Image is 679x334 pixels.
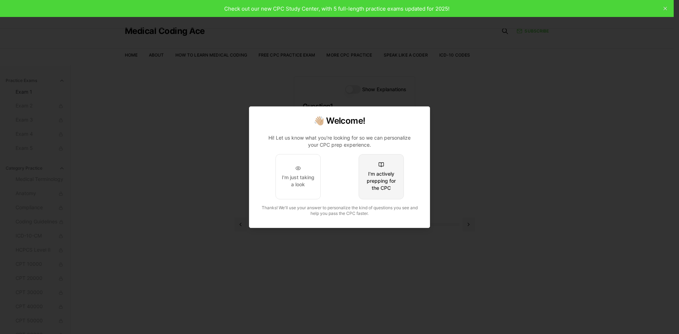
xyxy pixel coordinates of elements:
[263,134,416,148] p: Hi! Let us know what you're looking for so we can personalize your CPC prep experience.
[275,154,321,199] button: I'm just taking a look
[359,154,404,199] button: I'm actively prepping for the CPC
[365,170,398,192] div: I'm actively prepping for the CPC
[282,174,315,188] div: I'm just taking a look
[262,205,418,216] span: Thanks! We'll use your answer to personalize the kind of questions you see and help you pass the ...
[258,115,421,127] h2: 👋🏼 Welcome!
